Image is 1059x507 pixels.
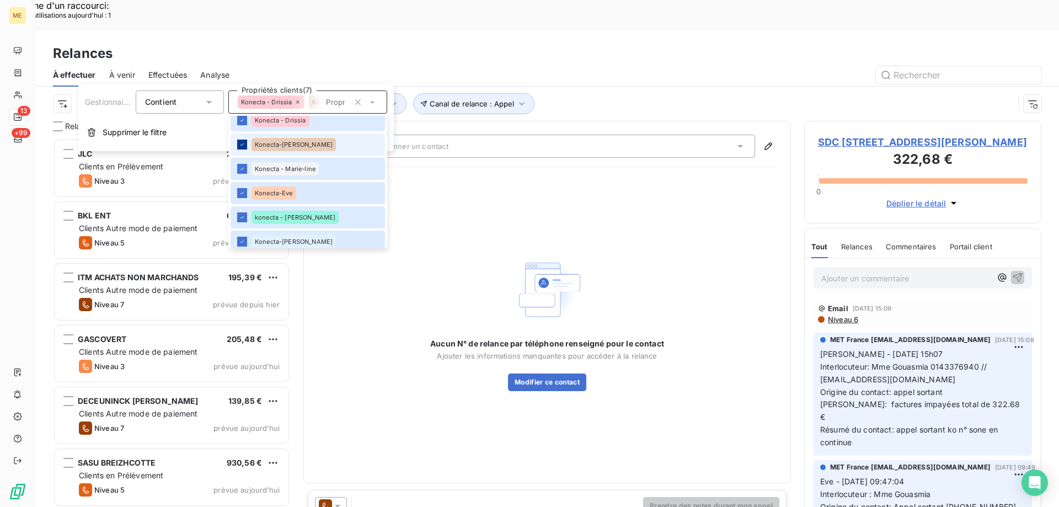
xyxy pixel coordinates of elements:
[876,66,1041,84] input: Rechercher
[853,305,892,312] span: [DATE] 15:09
[255,117,306,124] span: Konecta - Drissia
[228,273,262,282] span: 195,39 €
[312,99,381,105] span: Konecta-[PERSON_NAME]
[78,211,111,220] span: BKL ENT
[430,99,514,108] span: Canal de relance : Appel
[200,70,229,81] span: Analyse
[227,458,262,467] span: 930,56 €
[145,97,176,106] span: Contient
[78,149,92,158] span: JLC
[255,214,335,221] span: konecta - [PERSON_NAME]
[255,141,333,148] span: Konecta-[PERSON_NAME]
[255,238,333,245] span: Konecta-[PERSON_NAME]
[79,223,198,233] span: Clients Autre mode de paiement
[818,135,1028,150] span: SDC [STREET_ADDRESS][PERSON_NAME]
[886,242,937,251] span: Commentaires
[950,242,992,251] span: Portail client
[430,338,664,349] span: Aucun N° de relance par téléphone renseigné pour le contact
[241,99,292,105] span: Konecta - Drissia
[227,334,262,344] span: 205,48 €
[213,424,280,433] span: prévue aujourd’hui
[827,315,858,324] span: Niveau 6
[413,93,534,114] button: Canal de relance : Appel
[79,285,198,295] span: Clients Autre mode de paiement
[883,197,963,210] button: Déplier le détail
[820,349,1023,447] span: [PERSON_NAME] - [DATE] 15h07 Interlocuteur: Mme Gouasmia 0143376940 // [EMAIL_ADDRESS][DOMAIN_NAM...
[1021,469,1048,496] div: Open Intercom Messenger
[213,485,280,494] span: prévue aujourd’hui
[12,128,30,138] span: +99
[213,300,280,309] span: prévue depuis hier
[78,120,394,145] button: Supprimer le filtre
[9,483,26,500] img: Logo LeanPay
[94,362,125,371] span: Niveau 3
[78,334,126,344] span: GASCOVERT
[78,458,156,467] span: SASU BREIZHCOTTE
[508,373,586,391] button: Modifier ce contact
[94,238,125,247] span: Niveau 5
[255,166,315,172] span: Konecta - Marie-line
[995,337,1034,343] span: [DATE] 15:08
[9,130,26,148] a: +99
[94,300,124,309] span: Niveau 7
[818,150,1028,172] h3: 322,68 €
[79,471,163,480] span: Clients en Prélèvement
[79,162,163,171] span: Clients en Prélèvement
[841,242,873,251] span: Relances
[816,187,821,196] span: 0
[322,97,349,107] input: Propriétés clients
[148,70,188,81] span: Effectuées
[9,108,26,126] a: 13
[811,242,828,251] span: Tout
[228,396,262,405] span: 139,85 €
[213,362,280,371] span: prévue aujourd’hui
[830,335,991,345] span: MET France [EMAIL_ADDRESS][DOMAIN_NAME]
[437,351,657,360] span: Ajouter les informations manquantes pour accéder à la relance
[227,211,262,220] span: 685,84 €
[512,254,582,325] img: Empty state
[53,44,113,63] h3: Relances
[94,485,125,494] span: Niveau 5
[365,142,448,151] span: Sélectionner un contact
[65,121,98,132] span: Relances
[94,424,124,433] span: Niveau 7
[94,177,125,185] span: Niveau 3
[820,477,904,486] span: Eve - [DATE] 09:47:04
[53,70,96,81] span: À effectuer
[213,177,280,185] span: prévue depuis hier
[78,396,199,405] span: DECEUNINCK [PERSON_NAME]
[79,409,198,418] span: Clients Autre mode de paiement
[828,304,848,313] span: Email
[103,127,167,138] span: Supprimer le filtre
[85,97,147,106] span: Gestionnaire_Tag
[213,238,280,247] span: prévue depuis hier
[830,462,991,472] span: MET France [EMAIL_ADDRESS][DOMAIN_NAME]
[886,198,946,209] span: Déplier le détail
[109,70,135,81] span: À venir
[79,347,198,356] span: Clients Autre mode de paiement
[78,273,199,282] span: ITM ACHATS NON MARCHANDS
[255,190,293,196] span: Konecta-Eve
[820,489,930,499] span: Interlocuteur : Mme Gouasmia
[995,464,1035,471] span: [DATE] 09:49
[18,106,30,116] span: 13
[227,149,262,158] span: 224,30 €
